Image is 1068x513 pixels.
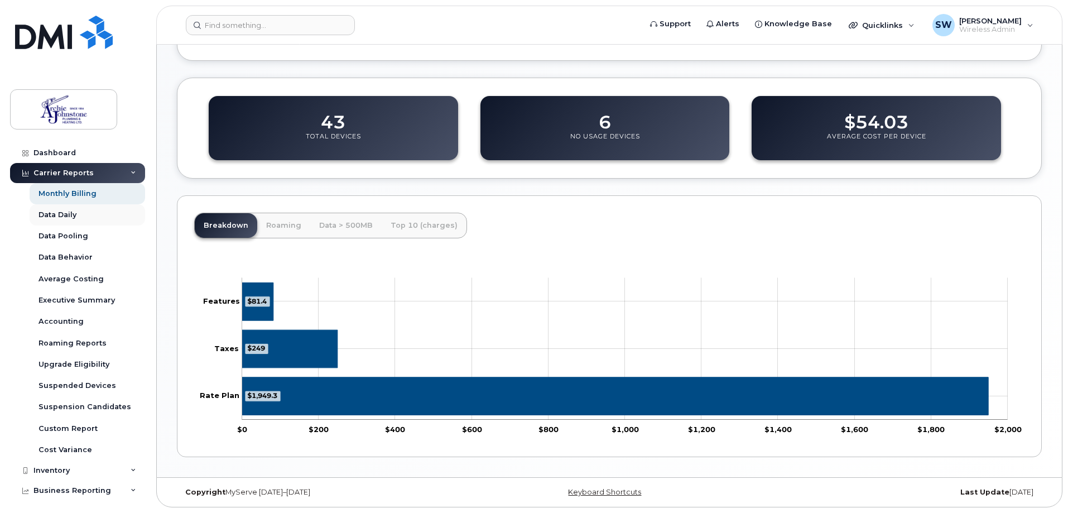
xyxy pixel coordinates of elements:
span: Wireless Admin [959,25,1022,34]
tspan: $81.4 [247,296,267,305]
tspan: Features [203,296,240,305]
strong: Copyright [185,488,225,496]
span: [PERSON_NAME] [959,16,1022,25]
tspan: Taxes [214,343,239,352]
g: Chart [200,277,1022,433]
p: Total Devices [306,132,361,152]
a: Breakdown [195,213,257,238]
div: Sarah Warner [925,14,1041,36]
tspan: $1,800 [917,424,945,433]
strong: Last Update [960,488,1009,496]
tspan: $249 [247,344,265,352]
tspan: $400 [385,424,405,433]
tspan: $2,000 [994,424,1022,433]
span: SW [935,18,952,32]
span: Support [660,18,691,30]
tspan: $1,200 [688,424,715,433]
div: Quicklinks [841,14,922,36]
a: Support [642,13,699,35]
a: Top 10 (charges) [382,213,466,238]
dd: 6 [599,101,611,132]
div: [DATE] [753,488,1042,497]
g: Series [242,282,988,415]
span: Alerts [716,18,739,30]
a: Knowledge Base [747,13,840,35]
dd: 43 [321,101,345,132]
span: Knowledge Base [764,18,832,30]
div: MyServe [DATE]–[DATE] [177,488,465,497]
a: Roaming [257,213,310,238]
dd: $54.03 [844,101,908,132]
a: Alerts [699,13,747,35]
p: No Usage Devices [570,132,640,152]
tspan: $1,600 [841,424,868,433]
tspan: $600 [462,424,482,433]
tspan: $1,949.3 [247,391,277,400]
tspan: $800 [538,424,559,433]
tspan: $0 [237,424,247,433]
a: Data > 500MB [310,213,382,238]
p: Average Cost Per Device [827,132,926,152]
span: Quicklinks [862,21,903,30]
tspan: $1,400 [764,424,792,433]
tspan: $200 [309,424,329,433]
tspan: $1,000 [612,424,639,433]
tspan: Rate Plan [200,391,239,400]
input: Find something... [186,15,355,35]
a: Keyboard Shortcuts [568,488,641,496]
